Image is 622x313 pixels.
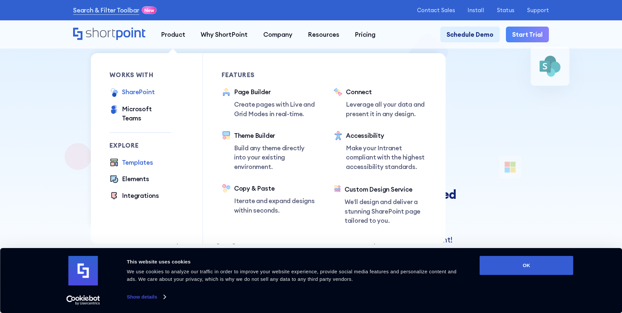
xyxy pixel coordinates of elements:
[234,131,315,140] div: Theme Builder
[122,158,153,167] div: Templates
[201,30,248,39] div: Why ShortPoint
[333,185,427,225] a: Custom Design ServiceWe’ll design and deliver a stunning SharePoint page tailored to you.
[255,27,300,42] a: Company
[234,184,315,193] div: Copy & Paste
[346,143,427,171] p: Make your Intranet compliant with the highest accessibility standards.
[127,269,457,282] span: We use cookies to analyze our traffic in order to improve your website experience, provide social...
[69,256,98,285] img: logo
[222,72,315,78] div: Features
[480,256,573,275] button: OK
[506,27,549,42] a: Start Trial
[110,158,153,168] a: Templates
[54,295,112,305] a: Usercentrics Cookiebot - opens in a new window
[527,7,549,13] a: Support
[263,30,292,39] div: Company
[345,197,427,225] p: We’ll design and deliver a stunning SharePoint page tailored to you.
[346,131,427,140] div: Accessibility
[333,131,427,172] a: AccessibilityMake your Intranet compliant with the highest accessibility standards.
[122,191,159,200] div: Integrations
[234,196,315,215] p: Iterate and expand designs within seconds.
[234,100,315,118] p: Create pages with Live and Grid Modes in real-time.
[300,27,347,42] a: Resources
[497,7,514,13] a: Status
[110,72,171,78] div: works with
[110,174,149,184] a: Elements
[355,30,375,39] div: Pricing
[234,87,315,96] div: Page Builder
[345,185,427,194] div: Custom Design Service
[110,191,159,201] a: Integrations
[161,30,185,39] div: Product
[468,7,484,13] a: Install
[347,27,383,42] a: Pricing
[222,184,315,215] a: Copy & PasteIterate and expand designs within seconds.
[110,142,171,149] div: Explore
[110,104,171,123] a: Microsoft Teams
[193,27,255,42] a: Why ShortPoint
[122,87,154,96] div: SharePoint
[153,27,193,42] a: Product
[73,6,139,15] a: Search & Filter Toolbar
[440,27,500,42] a: Schedule Demo
[234,143,315,171] p: Build any theme directly into your existing environment.
[346,87,427,96] div: Connect
[308,30,339,39] div: Resources
[122,104,171,123] div: Microsoft Teams
[73,28,146,41] a: Home
[122,174,149,183] div: Elements
[504,237,622,313] iframe: Chat Widget
[417,7,455,13] a: Contact Sales
[346,100,427,118] p: Leverage all your data and present it in any design.
[222,87,315,118] a: Page BuilderCreate pages with Live and Grid Modes in real-time.
[127,258,465,266] div: This website uses cookies
[127,292,166,302] a: Show details
[110,87,154,98] a: SharePoint
[222,131,315,171] a: Theme BuilderBuild any theme directly into your existing environment.
[333,87,427,118] a: ConnectLeverage all your data and present it in any design.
